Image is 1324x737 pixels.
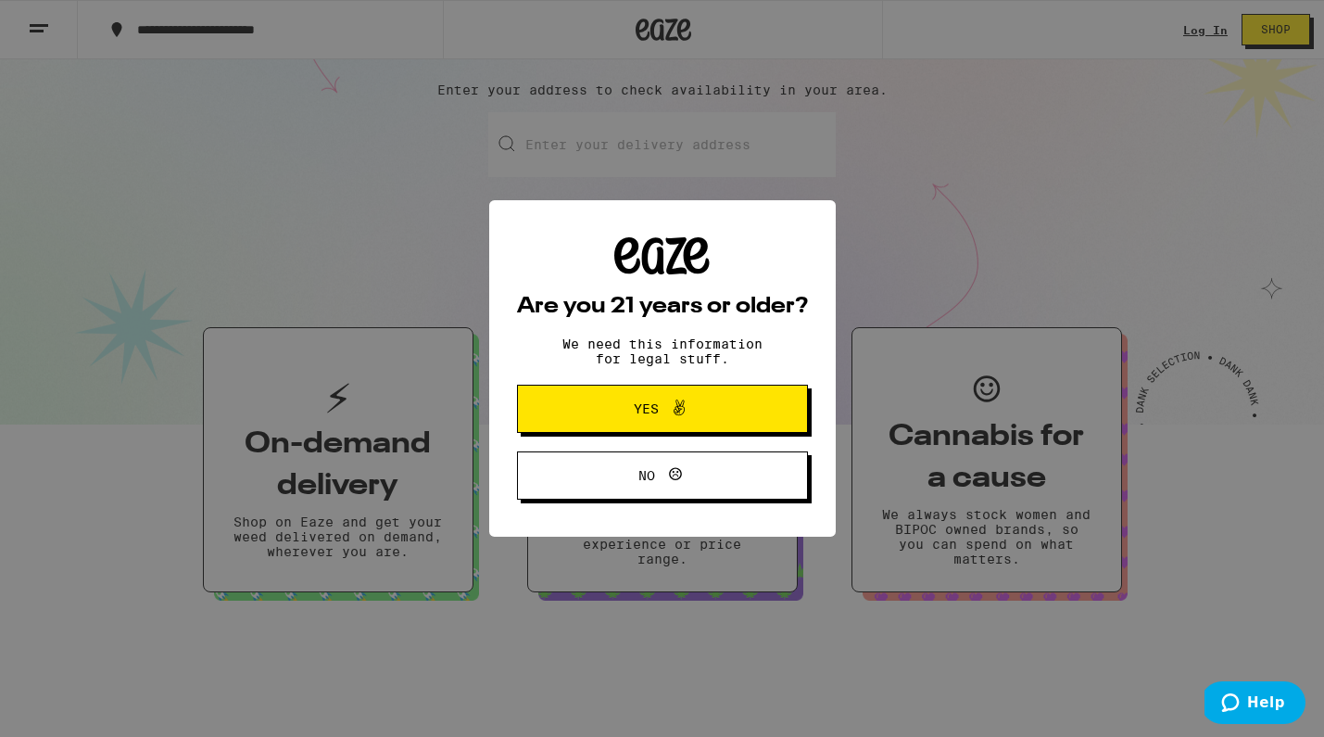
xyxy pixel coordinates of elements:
[638,469,655,482] span: No
[547,337,778,366] p: We need this information for legal stuff.
[634,402,659,415] span: Yes
[517,385,808,433] button: Yes
[517,451,808,500] button: No
[517,296,808,318] h2: Are you 21 years or older?
[1204,681,1305,728] iframe: Opens a widget where you can find more information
